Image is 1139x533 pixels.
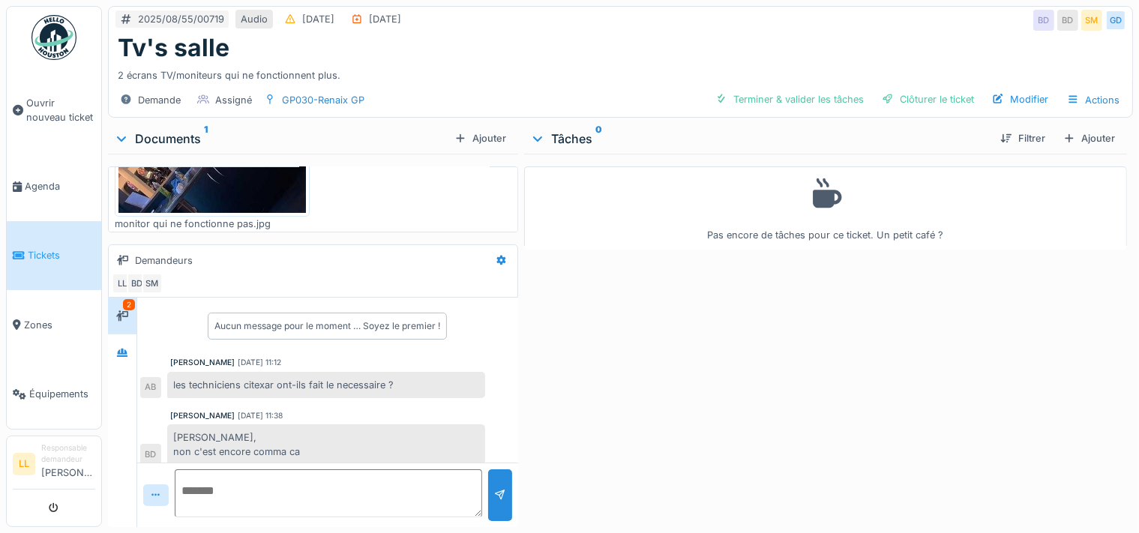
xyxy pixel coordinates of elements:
[204,130,208,148] sup: 1
[1105,10,1126,31] div: GD
[448,128,512,148] div: Ajouter
[282,93,364,107] div: GP030-Renaix GP
[215,93,252,107] div: Assigné
[7,290,101,359] a: Zones
[13,453,35,475] li: LL
[13,442,95,490] a: LL Responsable demandeur[PERSON_NAME]
[369,12,401,26] div: [DATE]
[1033,10,1054,31] div: BD
[595,130,602,148] sup: 0
[123,299,135,310] div: 2
[1060,89,1126,111] div: Actions
[138,12,224,26] div: 2025/08/55/00719
[7,221,101,290] a: Tickets
[127,273,148,294] div: BD
[994,128,1051,148] div: Filtrer
[214,319,440,333] div: Aucun message pour le moment … Soyez le premier !
[26,96,95,124] span: Ouvrir nouveau ticket
[7,68,101,152] a: Ouvrir nouveau ticket
[7,152,101,221] a: Agenda
[115,217,310,231] div: monitor qui ne fonctionne pas.jpg
[238,410,283,421] div: [DATE] 11:38
[167,372,485,398] div: les techniciens citexar ont-ils fait le necessaire ?
[118,34,229,62] h1: Tv's salle
[138,93,181,107] div: Demande
[31,15,76,60] img: Badge_color-CXgf-gQk.svg
[238,357,281,368] div: [DATE] 11:12
[135,253,193,268] div: Demandeurs
[25,179,95,193] span: Agenda
[28,248,95,262] span: Tickets
[29,387,95,401] span: Équipements
[1081,10,1102,31] div: SM
[530,130,988,148] div: Tâches
[118,62,1123,82] div: 2 écrans TV/moniteurs qui ne fonctionnent plus.
[241,12,268,26] div: Audio
[142,273,163,294] div: SM
[170,410,235,421] div: [PERSON_NAME]
[24,318,95,332] span: Zones
[112,273,133,294] div: LL
[114,130,448,148] div: Documents
[7,360,101,429] a: Équipements
[1057,10,1078,31] div: BD
[709,89,870,109] div: Terminer & valider les tâches
[1057,128,1121,148] div: Ajouter
[170,357,235,368] div: [PERSON_NAME]
[302,12,334,26] div: [DATE]
[986,89,1054,109] div: Modifier
[876,89,980,109] div: Clôturer le ticket
[41,442,95,466] div: Responsable demandeur
[140,377,161,398] div: AB
[534,173,1117,243] div: Pas encore de tâches pour ce ticket. Un petit café ?
[140,444,161,465] div: BD
[41,442,95,486] li: [PERSON_NAME]
[167,424,485,465] div: [PERSON_NAME], non c'est encore comma ca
